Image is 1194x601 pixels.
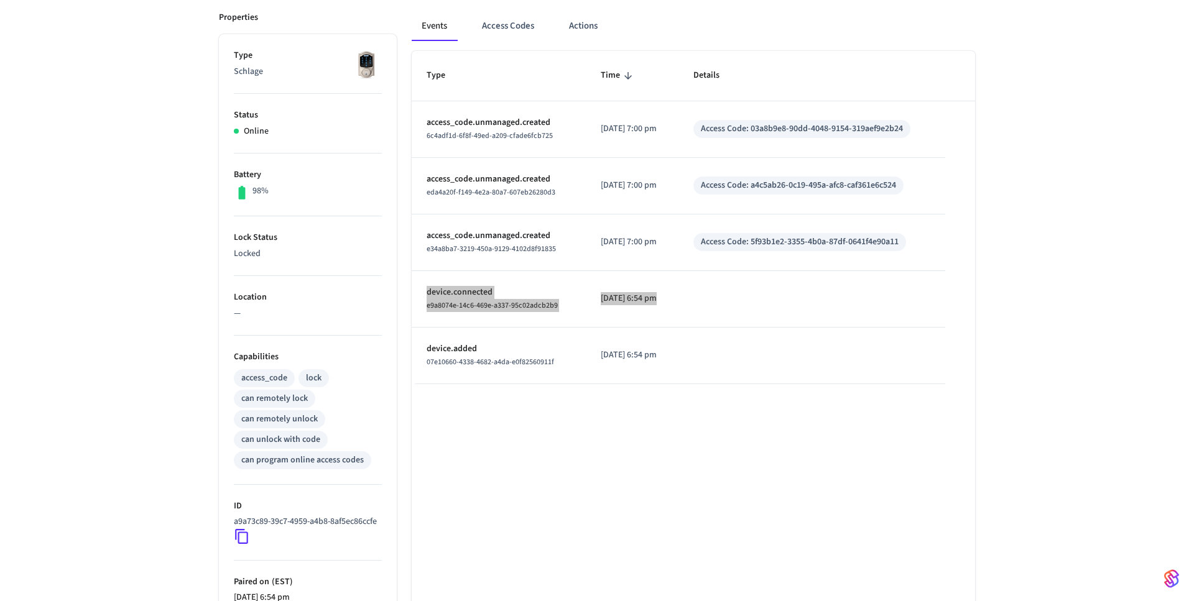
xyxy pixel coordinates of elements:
[234,109,382,122] p: Status
[601,236,664,249] p: [DATE] 7:00 pm
[427,342,571,356] p: device.added
[427,173,571,186] p: access_code.unmanaged.created
[234,515,377,528] p: a9a73c89-39c7-4959-a4b8-8af5ec86ccfe
[234,500,382,513] p: ID
[472,11,544,41] button: Access Codes
[601,179,664,192] p: [DATE] 7:00 pm
[559,11,608,41] button: Actions
[252,185,269,198] p: 98%
[306,372,322,385] div: lock
[601,292,664,305] p: [DATE] 6:54 pm
[412,51,975,383] table: sticky table
[601,66,636,85] span: Time
[234,49,382,62] p: Type
[427,357,554,367] span: 07e10660-4338-4682-a4da-e0f82560911f
[701,179,896,192] div: Access Code: a4c5ab26-0c19-495a-afc8-caf361e6c524
[234,247,382,260] p: Locked
[234,231,382,244] p: Lock Status
[427,286,571,299] p: device.connected
[427,244,556,254] span: e34a8ba7-3219-450a-9129-4102d8f91835
[1164,569,1179,589] img: SeamLogoGradient.69752ec5.svg
[701,236,899,249] div: Access Code: 5f93b1e2-3355-4b0a-87df-0641f4e90a11
[427,187,555,198] span: eda4a20f-f149-4e2a-80a7-607eb26280d3
[234,65,382,78] p: Schlage
[701,122,903,135] div: Access Code: 03a8b9e8-90dd-4048-9154-319aef9e2b24
[427,66,461,85] span: Type
[219,11,258,24] p: Properties
[241,433,320,446] div: can unlock with code
[234,307,382,320] p: —
[412,11,457,41] button: Events
[244,125,269,138] p: Online
[693,66,736,85] span: Details
[601,349,664,362] p: [DATE] 6:54 pm
[269,576,293,588] span: ( EST )
[351,49,382,80] img: Schlage Sense Smart Deadbolt with Camelot Trim, Front
[427,229,571,242] p: access_code.unmanaged.created
[234,351,382,364] p: Capabilities
[241,372,287,385] div: access_code
[234,291,382,304] p: Location
[241,392,308,405] div: can remotely lock
[427,300,558,311] span: e9a8074e-14c6-469e-a337-95c02adcb2b9
[427,131,553,141] span: 6c4adf1d-6f8f-49ed-a209-cfade6fcb725
[234,576,382,589] p: Paired on
[412,11,975,41] div: ant example
[234,168,382,181] p: Battery
[427,116,571,129] p: access_code.unmanaged.created
[241,454,364,467] div: can program online access codes
[241,413,318,426] div: can remotely unlock
[601,122,664,135] p: [DATE] 7:00 pm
